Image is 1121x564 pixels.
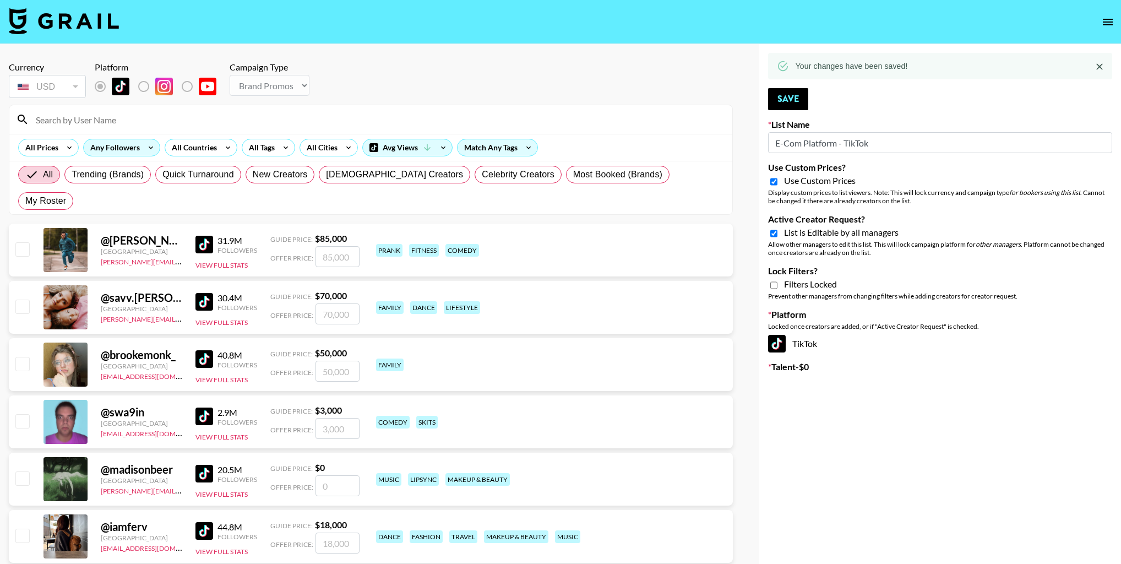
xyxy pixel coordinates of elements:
div: USD [11,77,84,96]
div: Allow other managers to edit this list. This will lock campaign platform for . Platform cannot be... [768,240,1112,257]
div: Currency [9,62,86,73]
span: [DEMOGRAPHIC_DATA] Creators [326,168,463,181]
div: makeup & beauty [445,473,510,486]
input: 85,000 [315,246,360,267]
span: Offer Price: [270,483,313,491]
div: music [555,530,580,543]
em: other managers [976,240,1021,248]
button: Save [768,88,808,110]
div: 2.9M [217,407,257,418]
strong: $ 85,000 [315,233,347,243]
input: 18,000 [315,533,360,554]
img: TikTok [195,293,213,311]
span: Offer Price: [270,368,313,377]
div: 44.8M [217,522,257,533]
span: Trending (Brands) [72,168,144,181]
img: TikTok [195,350,213,368]
div: [GEOGRAPHIC_DATA] [101,362,182,370]
input: 3,000 [315,418,360,439]
div: @ brookemonk_ [101,348,182,362]
button: View Full Stats [195,261,248,269]
span: Guide Price: [270,292,313,301]
span: Offer Price: [270,311,313,319]
img: TikTok [195,522,213,540]
span: Guide Price: [270,350,313,358]
div: family [376,301,404,314]
a: [EMAIL_ADDRESS][DOMAIN_NAME] [101,370,211,381]
div: 40.8M [217,350,257,361]
div: All Tags [242,139,277,156]
div: [GEOGRAPHIC_DATA] [101,419,182,427]
div: All Countries [165,139,219,156]
span: Most Booked (Brands) [573,168,662,181]
a: [PERSON_NAME][EMAIL_ADDRESS][DOMAIN_NAME] [101,256,264,266]
span: Filters Locked [784,279,837,290]
span: New Creators [253,168,308,181]
div: Campaign Type [230,62,309,73]
span: Guide Price: [270,522,313,530]
label: Lock Filters? [768,265,1112,276]
div: All Prices [19,139,61,156]
input: 70,000 [315,303,360,324]
img: TikTok [195,408,213,425]
input: 50,000 [315,361,360,382]
a: [PERSON_NAME][EMAIL_ADDRESS][DOMAIN_NAME] [101,313,264,323]
img: Grail Talent [9,8,119,34]
img: TikTok [112,78,129,95]
div: comedy [445,244,479,257]
div: Prevent other managers from changing filters while adding creators for creator request. [768,292,1112,300]
input: 0 [315,475,360,496]
span: Guide Price: [270,464,313,473]
strong: $ 50,000 [315,348,347,358]
span: Use Custom Prices [784,175,856,186]
button: View Full Stats [195,376,248,384]
div: fashion [410,530,443,543]
div: [GEOGRAPHIC_DATA] [101,476,182,485]
div: Followers [217,475,257,484]
label: Use Custom Prices? [768,162,1112,173]
img: TikTok [768,335,786,352]
div: prank [376,244,402,257]
div: [GEOGRAPHIC_DATA] [101,534,182,542]
div: Your changes have been saved! [796,56,908,76]
label: Active Creator Request? [768,214,1112,225]
span: Offer Price: [270,540,313,549]
span: Offer Price: [270,426,313,434]
strong: $ 70,000 [315,290,347,301]
input: Search by User Name [29,111,726,128]
button: View Full Stats [195,490,248,498]
div: Match Any Tags [458,139,537,156]
strong: $ 18,000 [315,519,347,530]
div: dance [410,301,437,314]
div: Any Followers [84,139,142,156]
button: open drawer [1097,11,1119,33]
span: Celebrity Creators [482,168,554,181]
div: dance [376,530,403,543]
div: comedy [376,416,410,429]
strong: $ 3,000 [315,405,342,415]
button: View Full Stats [195,547,248,556]
label: List Name [768,119,1112,130]
div: Platform [95,62,225,73]
span: Guide Price: [270,407,313,415]
span: Offer Price: [270,254,313,262]
div: @ [PERSON_NAME].[PERSON_NAME] [101,234,182,247]
div: [GEOGRAPHIC_DATA] [101,305,182,313]
span: Guide Price: [270,235,313,243]
strong: $ 0 [315,462,325,473]
img: TikTok [195,236,213,253]
div: Currency is locked to USD [9,73,86,100]
button: View Full Stats [195,318,248,327]
div: List locked to TikTok. [95,75,225,98]
div: All Cities [300,139,340,156]
div: 31.9M [217,235,257,246]
div: skits [416,416,438,429]
div: @ madisonbeer [101,463,182,476]
div: @ iamferv [101,520,182,534]
a: [PERSON_NAME][EMAIL_ADDRESS][DOMAIN_NAME] [101,485,264,495]
label: Talent - $ 0 [768,361,1112,372]
img: Instagram [155,78,173,95]
div: 30.4M [217,292,257,303]
div: lifestyle [444,301,480,314]
div: Followers [217,303,257,312]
